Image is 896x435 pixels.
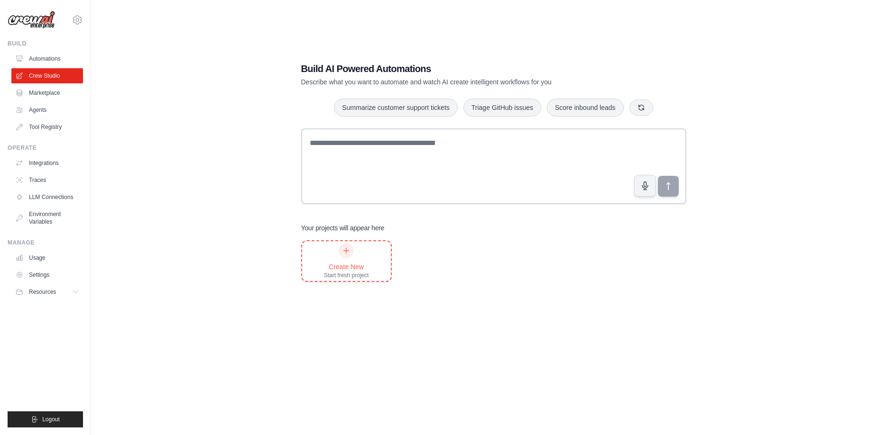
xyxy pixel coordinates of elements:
[11,250,83,265] a: Usage
[11,68,83,83] a: Crew Studio
[42,416,60,423] span: Logout
[11,190,83,205] a: LLM Connections
[301,77,620,87] p: Describe what you want to automate and watch AI create intelligent workflows for you
[8,144,83,152] div: Operate
[8,411,83,427] button: Logout
[11,51,83,66] a: Automations
[324,262,369,272] div: Create New
[11,267,83,282] a: Settings
[11,155,83,171] a: Integrations
[301,223,385,233] h3: Your projects will appear here
[11,102,83,118] a: Agents
[8,40,83,47] div: Build
[11,85,83,100] a: Marketplace
[334,99,457,117] button: Summarize customer support tickets
[11,119,83,135] a: Tool Registry
[29,288,56,296] span: Resources
[849,390,896,435] iframe: Chat Widget
[8,11,55,29] img: Logo
[324,272,369,279] div: Start fresh project
[463,99,541,117] button: Triage GitHub issues
[11,284,83,299] button: Resources
[8,239,83,246] div: Manage
[11,172,83,188] a: Traces
[634,175,656,197] button: Click to speak your automation idea
[301,62,620,75] h1: Build AI Powered Automations
[11,207,83,229] a: Environment Variables
[629,100,653,116] button: Get new suggestions
[547,99,624,117] button: Score inbound leads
